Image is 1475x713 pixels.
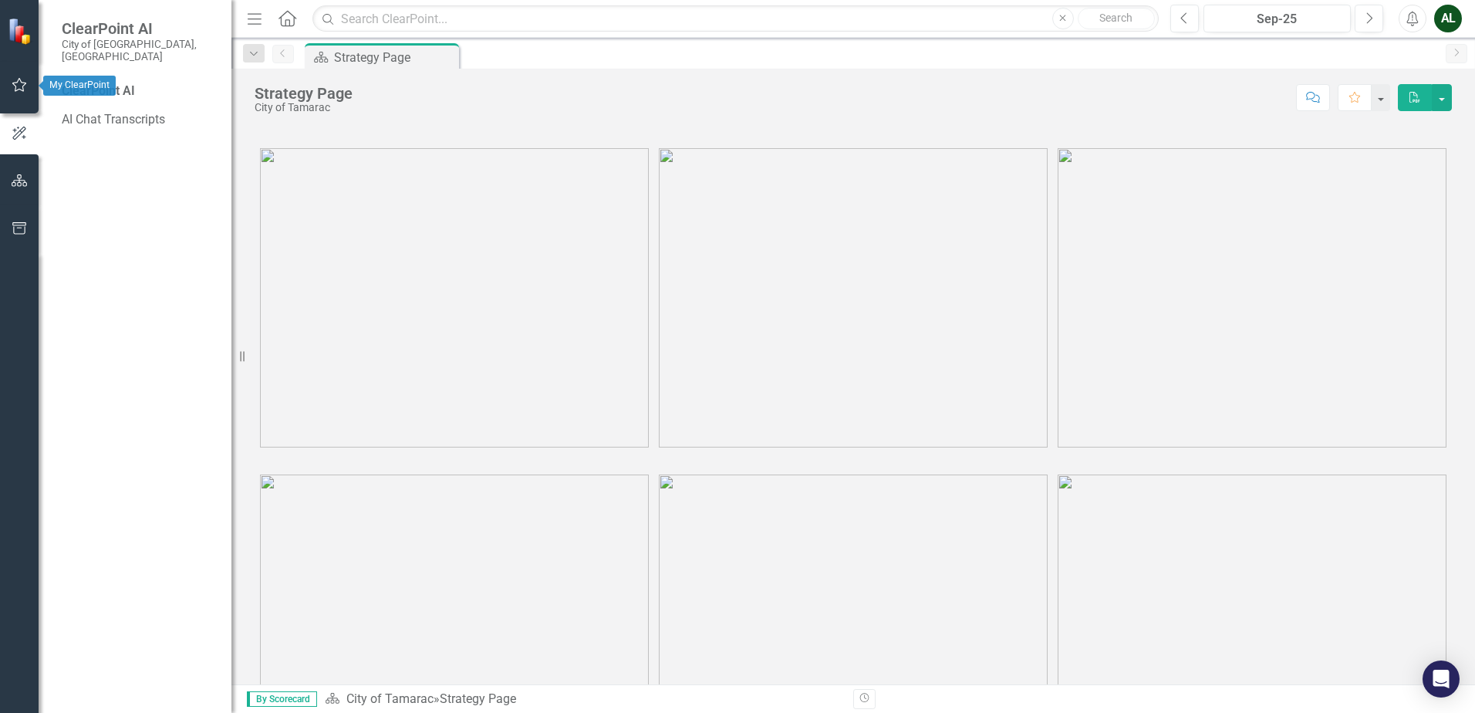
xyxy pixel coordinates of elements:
[659,148,1048,448] img: tamarac2%20v3.png
[1209,10,1345,29] div: Sep-25
[62,19,216,38] span: ClearPoint AI
[312,5,1159,32] input: Search ClearPoint...
[1203,5,1351,32] button: Sep-25
[346,691,434,706] a: City of Tamarac
[62,111,216,129] a: AI Chat Transcripts
[43,76,116,96] div: My ClearPoint
[255,102,353,113] div: City of Tamarac
[334,48,455,67] div: Strategy Page
[440,691,516,706] div: Strategy Page
[255,85,353,102] div: Strategy Page
[62,38,216,63] small: City of [GEOGRAPHIC_DATA], [GEOGRAPHIC_DATA]
[1423,661,1460,698] div: Open Intercom Messenger
[8,17,35,45] img: ClearPoint Strategy
[1058,148,1446,448] img: tamarac3%20v3.png
[1099,12,1132,24] span: Search
[1078,8,1155,29] button: Search
[62,83,216,100] div: ClearPoint AI
[1434,5,1462,32] button: AL
[247,691,317,707] span: By Scorecard
[325,691,842,708] div: »
[260,148,649,448] img: tamarac1%20v3.png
